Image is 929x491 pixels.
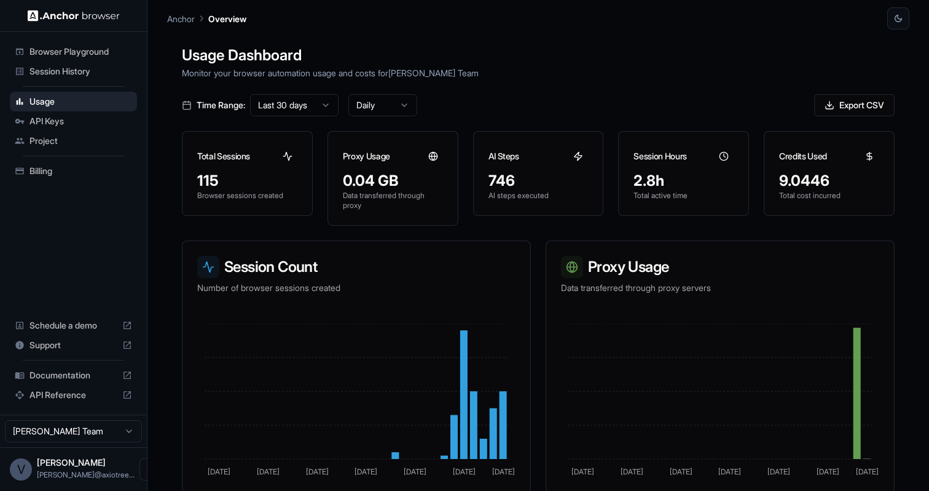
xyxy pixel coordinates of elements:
div: Documentation [10,365,137,385]
p: Overview [208,12,246,25]
div: Support [10,335,137,355]
span: vipin@axiotree.com [37,470,135,479]
h1: Usage Dashboard [182,44,895,66]
div: Schedule a demo [10,316,137,335]
div: Billing [10,161,137,181]
span: Browser Playground [29,46,132,58]
p: Total active time [633,191,734,201]
tspan: [DATE] [767,467,790,476]
p: Data transferred through proxy servers [561,282,879,294]
h3: Proxy Usage [343,150,390,162]
div: 9.0446 [779,171,879,191]
button: Export CSV [814,94,895,116]
tspan: [DATE] [621,467,643,476]
span: Billing [29,165,132,177]
tspan: [DATE] [453,467,476,476]
tspan: [DATE] [718,467,741,476]
span: Usage [29,95,132,108]
p: AI steps executed [488,191,589,201]
span: Support [29,339,117,351]
div: Usage [10,92,137,111]
span: API Keys [29,115,132,127]
h3: Credits Used [779,150,827,162]
span: API Reference [29,389,117,401]
tspan: [DATE] [571,467,594,476]
div: API Keys [10,111,137,131]
h3: AI Steps [488,150,519,162]
span: Schedule a demo [29,319,117,332]
div: Project [10,131,137,151]
p: Monitor your browser automation usage and costs for [PERSON_NAME] Team [182,66,895,79]
tspan: [DATE] [208,467,230,476]
span: Project [29,135,132,147]
button: Open menu [139,458,162,481]
tspan: [DATE] [670,467,692,476]
h3: Session Count [197,256,515,278]
div: 0.04 GB [343,171,443,191]
span: Session History [29,65,132,78]
p: Data transferred through proxy [343,191,443,210]
div: 746 [488,171,589,191]
div: 115 [197,171,297,191]
nav: breadcrumb [167,12,246,25]
p: Total cost incurred [779,191,879,201]
span: Documentation [29,369,117,381]
div: API Reference [10,385,137,405]
tspan: [DATE] [257,467,280,476]
div: 2.8h [633,171,734,191]
div: Session History [10,62,137,81]
h3: Total Sessions [197,150,250,162]
tspan: [DATE] [355,467,377,476]
tspan: [DATE] [856,467,879,476]
h3: Proxy Usage [561,256,879,278]
p: Anchor [167,12,195,25]
p: Number of browser sessions created [197,282,515,294]
div: Browser Playground [10,42,137,62]
img: Anchor Logo [28,10,120,22]
tspan: [DATE] [492,467,515,476]
h3: Session Hours [633,150,686,162]
span: Time Range: [197,99,245,111]
tspan: [DATE] [817,467,839,476]
div: V [10,458,32,481]
tspan: [DATE] [306,467,329,476]
p: Browser sessions created [197,191,297,201]
span: Vipin Tanna [37,457,106,468]
tspan: [DATE] [404,467,426,476]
